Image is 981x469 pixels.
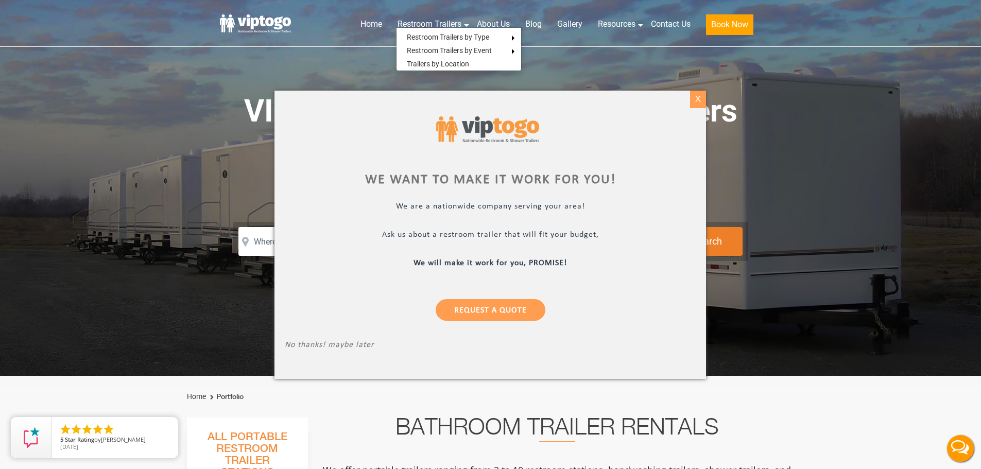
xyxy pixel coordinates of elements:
[21,427,42,448] img: Review Rating
[60,437,170,444] span: by
[92,423,104,436] li: 
[81,423,93,436] li: 
[285,230,696,241] p: Ask us about a restroom trailer that will fit your budget,
[60,436,63,443] span: 5
[70,423,82,436] li: 
[101,436,146,443] span: [PERSON_NAME]
[285,173,696,186] div: We want to make it work for you!
[436,116,539,143] img: viptogo logo
[65,436,94,443] span: Star Rating
[414,258,567,267] b: We will make it work for you, PROMISE!
[285,340,696,352] p: No thanks! maybe later
[690,91,706,108] div: X
[436,299,545,320] a: Request a Quote
[940,428,981,469] button: Live Chat
[59,423,72,436] li: 
[60,443,78,450] span: [DATE]
[285,201,696,213] p: We are a nationwide company serving your area!
[102,423,115,436] li: 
